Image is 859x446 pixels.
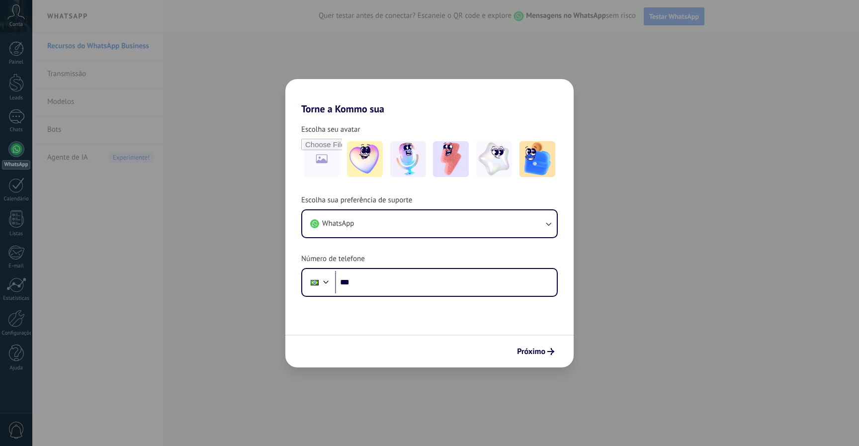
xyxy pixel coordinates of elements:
[347,141,383,177] img: -1.jpeg
[301,195,412,205] span: Escolha sua preferência de suporte
[302,210,557,237] button: WhatsApp
[322,219,354,229] span: WhatsApp
[301,125,360,135] span: Escolha seu avatar
[519,141,555,177] img: -5.jpeg
[285,79,574,115] h2: Torne a Kommo sua
[433,141,469,177] img: -3.jpeg
[476,141,512,177] img: -4.jpeg
[301,254,365,264] span: Número de telefone
[305,272,324,293] div: Brazil: + 55
[390,141,426,177] img: -2.jpeg
[513,343,559,360] button: Próximo
[517,348,545,355] span: Próximo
